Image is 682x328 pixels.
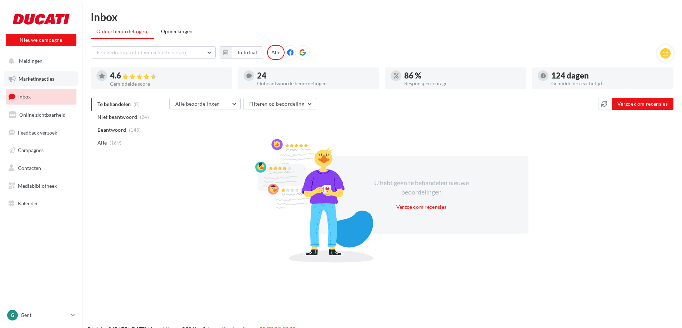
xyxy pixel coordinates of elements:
[19,58,42,64] span: Meldingen
[4,196,78,211] a: Kalender
[18,129,57,135] span: Feedback verzoek
[267,45,285,60] div: Alle
[175,101,220,107] span: Alle beoordelingen
[404,81,521,86] div: Responspercentage
[18,147,44,153] span: Campagnes
[551,81,668,86] div: Gemiddelde reactietijd
[97,126,126,133] span: Beantwoord
[97,49,186,55] span: Een verkooppunt of winkelcode kiezen
[4,89,78,104] a: Inbox
[257,72,373,80] div: 24
[169,98,241,110] button: Alle beoordelingen
[220,46,263,59] button: In totaal
[18,94,31,100] span: Inbox
[19,112,66,118] span: Online zichtbaarheid
[243,98,316,110] button: Filteren op beoordeling
[551,72,668,80] div: 124 dagen
[18,183,57,189] span: Mediabibliotheek
[4,125,78,140] a: Feedback verzoek
[129,127,141,133] span: (145)
[140,114,149,120] span: (24)
[4,178,78,193] a: Mediabibliotheek
[4,54,75,69] button: Meldingen
[110,72,226,80] div: 4.6
[257,81,373,86] div: Onbeantwoorde beoordelingen
[6,34,76,46] button: Nieuwe campagne
[4,71,78,86] a: Marketingacties
[612,98,673,110] button: Verzoek om recensies
[91,11,673,22] div: Inbox
[360,178,483,197] div: U hebt geen te behandelen nieuwe beoordelingen
[21,312,68,319] p: Gent
[97,139,107,146] span: Alle
[232,46,263,59] button: In totaal
[110,81,226,86] div: Gemiddelde score
[97,113,137,121] span: Niet beantwoord
[4,107,78,122] a: Online zichtbaarheid
[4,143,78,158] a: Campagnes
[404,72,521,80] div: 86 %
[11,312,14,319] span: G
[6,308,76,322] a: G Gent
[91,46,216,59] button: Een verkooppunt of winkelcode kiezen
[161,28,193,34] span: Opmerkingen
[110,140,122,146] span: (169)
[4,161,78,176] a: Contacten
[393,203,450,211] button: Verzoek om recensies
[18,200,38,206] span: Kalender
[19,76,54,82] span: Marketingacties
[18,165,41,171] span: Contacten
